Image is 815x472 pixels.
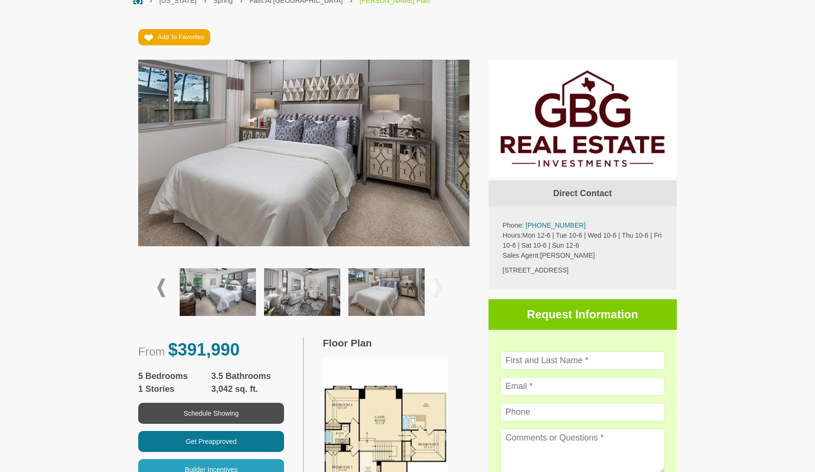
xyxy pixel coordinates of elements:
span: Phone: [503,221,524,229]
input: Phone [500,403,665,421]
h3: Request Information [489,299,677,330]
h4: Direct Contact [489,180,677,206]
span: Sales Agent: [503,252,540,259]
h3: Floor Plan [323,337,469,349]
a: [PHONE_NUMBER] [526,221,586,229]
span: Add To Favorites [158,33,204,41]
span: 3,042 sq. ft. [211,383,284,396]
span: 3.5 Bathrooms [211,370,284,383]
div: [STREET_ADDRESS] [503,265,663,275]
span: 1 Stories [138,383,211,396]
button: Schedule Showing [138,403,284,424]
button: Get Preapproved [138,431,284,452]
input: First and Last Name * [500,351,665,370]
span: Hours: [503,231,522,239]
span: $391,990 [168,340,240,359]
img: GBG-Real-Estate-Investments_Final-Files_29032023-1.jpg [489,60,677,178]
input: Email * [500,377,665,396]
span: 5 Bedrooms [138,370,211,383]
p: [PERSON_NAME] [503,251,663,261]
p: Mon 12-6 | Tue 10-6 | Wed 10-6 | Thu 10-6 | Fri 10-6 | Sat 10-6 | Sun 12-6 [503,231,663,251]
span: From [138,345,165,358]
a: Add To Favorites [138,29,210,45]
